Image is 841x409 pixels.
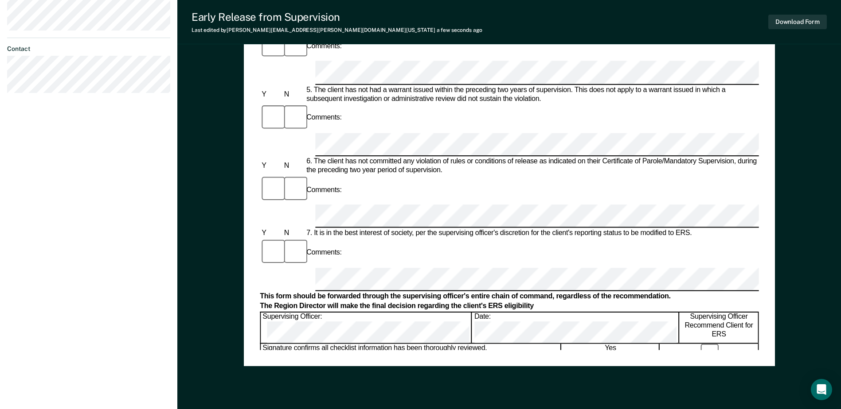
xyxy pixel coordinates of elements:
[260,90,282,99] div: Y
[437,27,482,33] span: a few seconds ago
[305,157,759,175] div: 6. The client has not committed any violation of rules or conditions of release as indicated on t...
[7,45,170,53] dt: Contact
[192,27,482,33] div: Last edited by [PERSON_NAME][EMAIL_ADDRESS][PERSON_NAME][DOMAIN_NAME][US_STATE]
[260,292,759,301] div: This form should be forwarded through the supervising officer's entire chain of command, regardle...
[562,344,660,362] div: Yes
[768,15,827,29] button: Download Form
[811,379,832,400] div: Open Intercom Messenger
[305,42,344,51] div: Comments:
[282,162,304,170] div: N
[473,313,679,343] div: Date:
[305,185,344,194] div: Comments:
[282,90,304,99] div: N
[282,229,304,238] div: N
[305,114,344,123] div: Comments:
[260,162,282,170] div: Y
[305,229,759,238] div: 7. It is in the best interest of society, per the supervising officer's discretion for the client...
[260,229,282,238] div: Y
[305,248,344,257] div: Comments:
[261,344,561,362] div: Signature confirms all checklist information has been thoroughly reviewed.
[261,313,472,343] div: Supervising Officer:
[192,11,482,23] div: Early Release from Supervision
[305,85,759,103] div: 5. The client has not had a warrant issued within the preceding two years of supervision. This do...
[680,313,759,343] div: Supervising Officer Recommend Client for ERS
[260,301,759,310] div: The Region Director will make the final decision regarding the client's ERS eligibility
